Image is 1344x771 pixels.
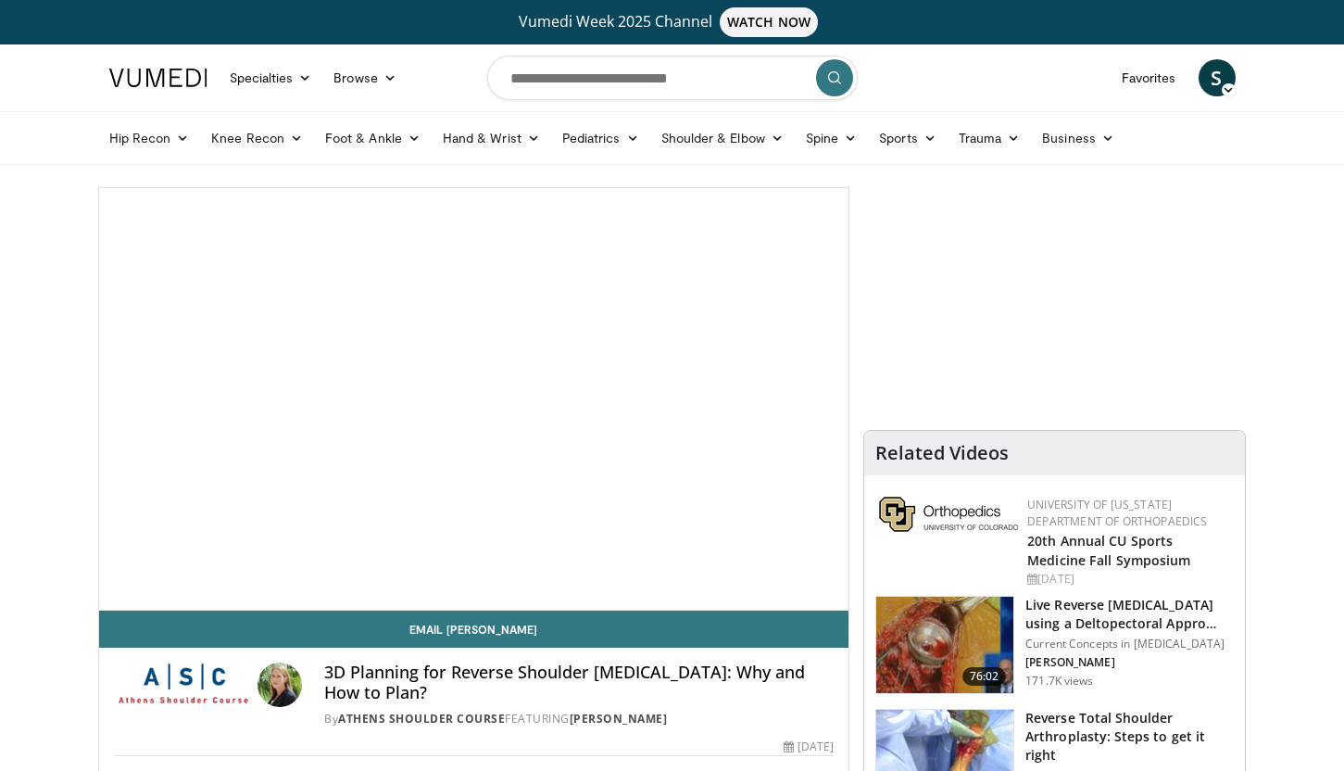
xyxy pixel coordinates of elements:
[109,69,207,87] img: VuMedi Logo
[1111,59,1187,96] a: Favorites
[257,663,302,707] img: Avatar
[962,667,1007,686] span: 76:02
[1025,709,1234,765] h3: Reverse Total Shoulder Arthroplasty: Steps to get it right
[551,120,650,157] a: Pediatrics
[875,596,1234,694] a: 76:02 Live Reverse [MEDICAL_DATA] using a Deltopectoral Appro… Current Concepts in [MEDICAL_DATA]...
[720,7,818,37] span: WATCH NOW
[784,739,834,755] div: [DATE]
[1025,674,1093,689] p: 171.7K views
[1025,655,1234,670] p: [PERSON_NAME]
[99,611,849,648] a: Email [PERSON_NAME]
[219,59,323,96] a: Specialties
[795,120,868,157] a: Spine
[876,597,1013,693] img: 684033_3.png.150x105_q85_crop-smart_upscale.jpg
[432,120,551,157] a: Hand & Wrist
[1031,120,1125,157] a: Business
[1199,59,1236,96] a: S
[114,663,251,707] img: Athens Shoulder Course
[868,120,948,157] a: Sports
[879,497,1018,532] img: 355603a8-37da-49b6-856f-e00d7e9307d3.png.150x105_q85_autocrop_double_scale_upscale_version-0.2.png
[200,120,314,157] a: Knee Recon
[314,120,432,157] a: Foot & Ankle
[1027,532,1190,569] a: 20th Annual CU Sports Medicine Fall Symposium
[487,56,858,100] input: Search topics, interventions
[98,120,201,157] a: Hip Recon
[948,120,1032,157] a: Trauma
[916,187,1194,419] iframe: Advertisement
[570,711,668,727] a: [PERSON_NAME]
[322,59,408,96] a: Browse
[324,663,834,702] h4: 3D Planning for Reverse Shoulder [MEDICAL_DATA]: Why and How to Plan?
[650,120,795,157] a: Shoulder & Elbow
[1025,637,1234,651] p: Current Concepts in [MEDICAL_DATA]
[99,188,849,611] video-js: Video Player
[1027,571,1230,588] div: [DATE]
[324,711,834,727] div: By FEATURING
[1027,497,1207,529] a: University of [US_STATE] Department of Orthopaedics
[1025,596,1234,633] h3: Live Reverse [MEDICAL_DATA] using a Deltopectoral Appro…
[338,711,505,727] a: Athens Shoulder Course
[112,7,1233,37] a: Vumedi Week 2025 ChannelWATCH NOW
[875,442,1009,464] h4: Related Videos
